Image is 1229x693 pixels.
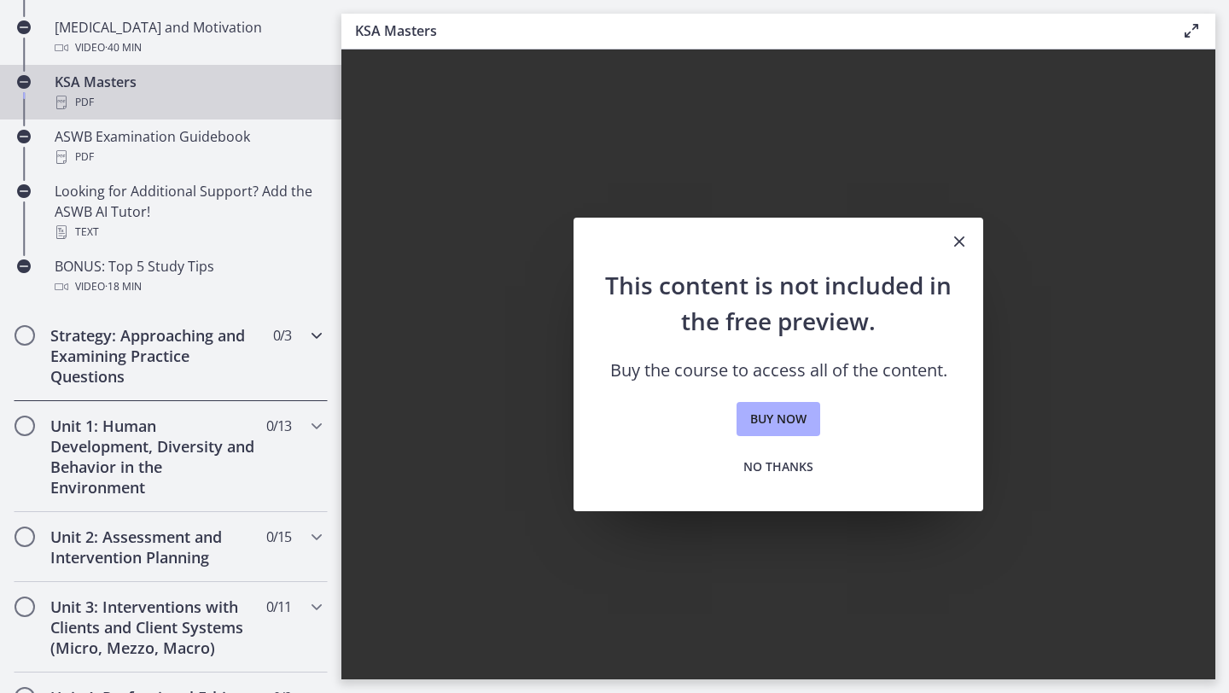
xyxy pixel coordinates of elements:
h2: Unit 3: Interventions with Clients and Client Systems (Micro, Mezzo, Macro) [50,597,259,658]
h2: Unit 2: Assessment and Intervention Planning [50,527,259,568]
span: 0 / 3 [273,325,291,346]
div: Looking for Additional Support? Add the ASWB AI Tutor! [55,181,321,242]
span: · 40 min [105,38,142,58]
h3: KSA Masters [355,20,1154,41]
button: Close [935,218,983,267]
div: PDF [55,147,321,167]
div: Video [55,277,321,297]
div: ASWB Examination Guidebook [55,126,321,167]
div: BONUS: Top 5 Study Tips [55,256,321,297]
h2: Unit 1: Human Development, Diversity and Behavior in the Environment [50,416,259,498]
button: No thanks [730,450,827,484]
span: 0 / 13 [266,416,291,436]
span: 0 / 11 [266,597,291,617]
a: Buy now [737,402,820,436]
h2: This content is not included in the free preview. [601,267,956,339]
span: 0 / 15 [266,527,291,547]
p: Buy the course to access all of the content. [601,359,956,381]
span: No thanks [743,457,813,477]
span: · 18 min [105,277,142,297]
span: Buy now [750,409,807,429]
div: Video [55,38,321,58]
div: [MEDICAL_DATA] and Motivation [55,17,321,58]
div: KSA Masters [55,72,321,113]
div: PDF [55,92,321,113]
div: Text [55,222,321,242]
h2: Strategy: Approaching and Examining Practice Questions [50,325,259,387]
